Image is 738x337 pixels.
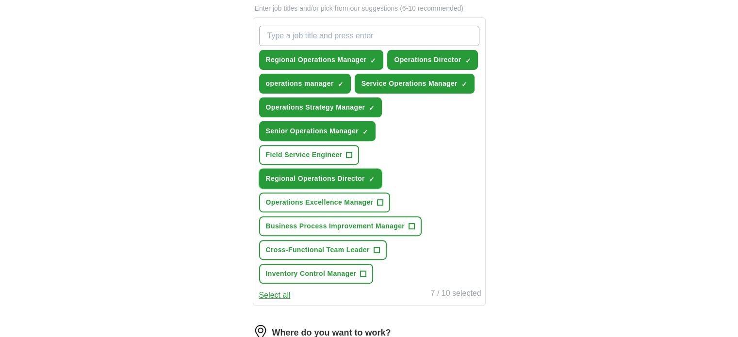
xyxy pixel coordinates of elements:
[259,145,360,165] button: Field Service Engineer
[266,55,367,65] span: Regional Operations Manager
[266,174,365,184] span: Regional Operations Director
[369,104,375,112] span: ✓
[259,169,382,189] button: Regional Operations Director✓
[259,193,391,212] button: Operations Excellence Manager
[266,221,405,231] span: Business Process Improvement Manager
[259,26,479,46] input: Type a job title and press enter
[461,80,467,88] span: ✓
[266,79,334,89] span: operations manager
[430,288,481,301] div: 7 / 10 selected
[266,150,343,160] span: Field Service Engineer
[370,57,376,64] span: ✓
[362,128,368,136] span: ✓
[259,264,374,284] button: Inventory Control Manager
[266,269,357,279] span: Inventory Control Manager
[266,197,374,208] span: Operations Excellence Manager
[369,176,375,183] span: ✓
[259,74,351,94] button: operations manager✓
[266,245,370,255] span: Cross-Functional Team Leader
[259,289,291,301] button: Select all
[259,97,382,117] button: Operations Strategy Manager✓
[355,74,475,94] button: Service Operations Manager✓
[253,3,486,14] p: Enter job titles and/or pick from our suggestions (6-10 recommended)
[259,240,387,260] button: Cross-Functional Team Leader
[266,102,365,112] span: Operations Strategy Manager
[465,57,471,64] span: ✓
[259,216,422,236] button: Business Process Improvement Manager
[338,80,344,88] span: ✓
[266,126,359,136] span: Senior Operations Manager
[259,50,384,70] button: Regional Operations Manager✓
[387,50,478,70] button: Operations Director✓
[259,121,376,141] button: Senior Operations Manager✓
[394,55,461,65] span: Operations Director
[361,79,458,89] span: Service Operations Manager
